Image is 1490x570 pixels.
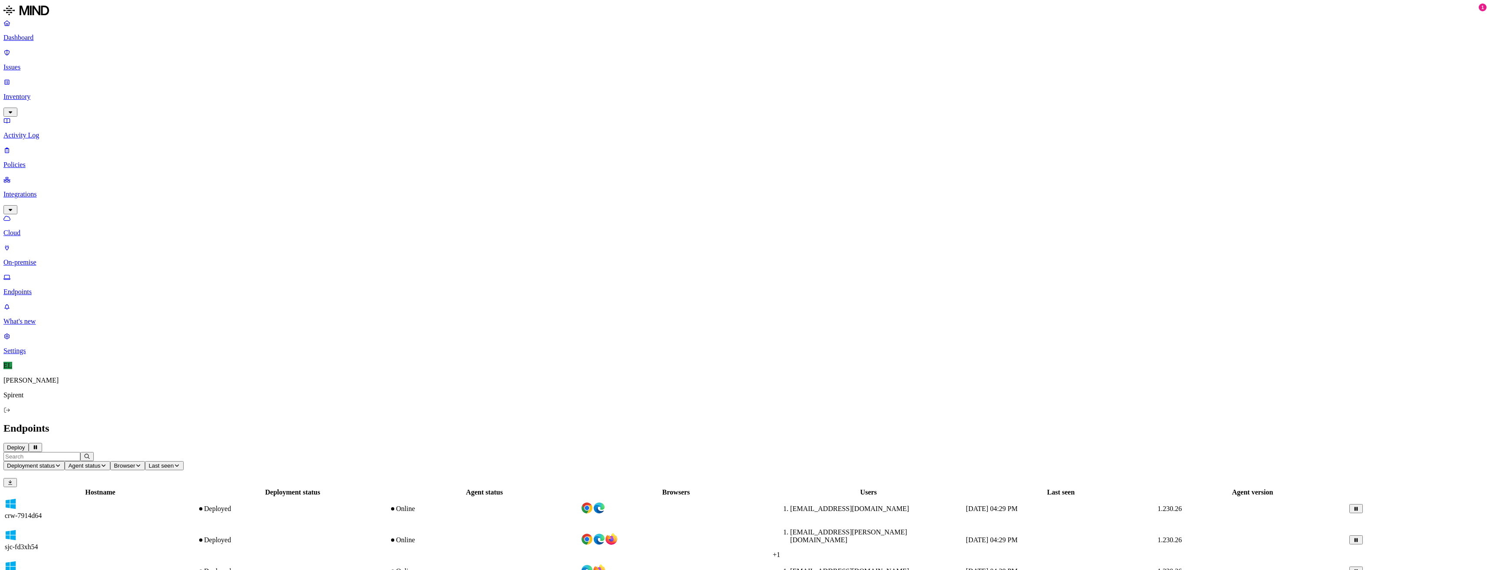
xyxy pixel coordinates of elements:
img: windows.svg [5,498,17,510]
img: firefox.svg [605,533,617,545]
a: MIND [3,3,1487,19]
span: EL [3,362,12,369]
span: [DATE] 04:29 PM [966,536,1018,544]
p: Issues [3,63,1487,71]
div: Online [389,536,579,544]
p: Activity Log [3,131,1487,139]
div: Browsers [581,488,771,496]
span: [EMAIL_ADDRESS][DOMAIN_NAME] [790,505,909,512]
div: Agent version [1157,488,1348,496]
div: 1 [1479,3,1487,11]
p: What's new [3,318,1487,325]
span: + 1 [773,551,780,558]
button: Deploy [3,443,29,452]
span: crw-7914d64 [5,512,42,519]
p: Endpoints [3,288,1487,296]
a: On-premise [3,244,1487,266]
a: Cloud [3,214,1487,237]
span: Last seen [148,462,174,469]
a: What's new [3,303,1487,325]
span: sjc-fd3xh54 [5,543,38,550]
img: MIND [3,3,49,17]
a: Issues [3,49,1487,71]
span: Deployment status [7,462,55,469]
p: Cloud [3,229,1487,237]
div: Online [389,505,579,513]
p: On-premise [3,259,1487,266]
div: Deployed [198,505,388,513]
p: Inventory [3,93,1487,101]
span: Browser [114,462,135,469]
img: windows.svg [5,529,17,541]
div: Agent status [389,488,579,496]
div: Users [773,488,964,496]
img: chrome.svg [581,533,593,545]
a: Inventory [3,78,1487,115]
a: Integrations [3,176,1487,213]
div: Deployed [198,536,388,544]
a: Dashboard [3,19,1487,42]
span: Agent status [68,462,100,469]
img: edge.svg [593,502,605,514]
span: 1.230.26 [1157,536,1182,544]
p: Policies [3,161,1487,169]
a: Activity Log [3,117,1487,139]
a: Settings [3,332,1487,355]
p: Integrations [3,190,1487,198]
img: chrome.svg [581,502,593,514]
p: Spirent [3,391,1487,399]
div: Deployment status [198,488,388,496]
div: Last seen [966,488,1156,496]
p: Dashboard [3,34,1487,42]
input: Search [3,452,80,461]
p: Settings [3,347,1487,355]
span: [EMAIL_ADDRESS][PERSON_NAME][DOMAIN_NAME] [790,528,907,544]
a: Endpoints [3,273,1487,296]
img: edge.svg [593,533,605,545]
a: Policies [3,146,1487,169]
span: [DATE] 04:29 PM [966,505,1018,512]
div: Hostname [5,488,196,496]
span: 1.230.26 [1157,505,1182,512]
h2: Endpoints [3,423,1487,434]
